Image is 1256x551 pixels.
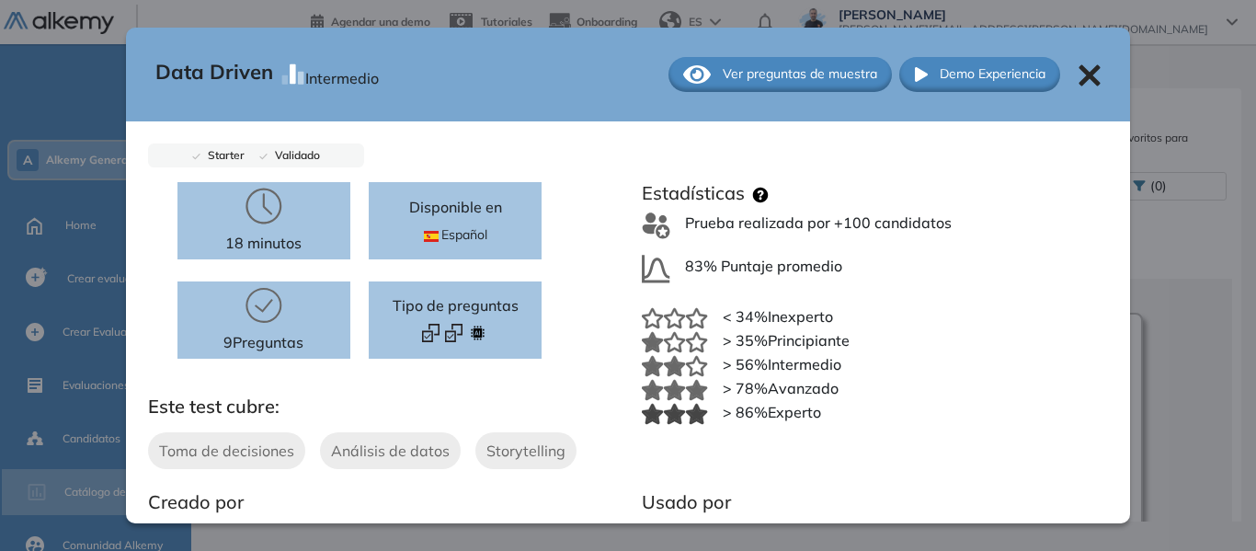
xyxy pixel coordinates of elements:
span: Prueba realizada por +100 candidatos [685,212,952,240]
span: > 56% [723,355,768,373]
span: Toma de decisiones [159,440,294,462]
span: Ver preguntas de muestra [723,64,877,84]
span: Avanzado [768,379,839,397]
span: > 86% [723,403,768,421]
span: Validado [268,148,320,162]
img: ESP [424,231,439,242]
span: Storytelling [486,440,565,462]
h3: Este test cubre: [148,396,628,418]
span: Data Driven [155,57,273,92]
span: > 78% [723,379,768,397]
h3: Creado por [148,491,628,513]
span: Starter [200,148,245,162]
p: 18 minutos [225,232,302,254]
span: Principiante [768,331,850,350]
p: 9 Preguntas [223,331,303,353]
span: Intermedio [768,355,841,373]
div: Intermedio [305,60,379,89]
span: Demo Experiencia [940,64,1045,84]
span: Análisis de datos [331,440,450,462]
span: > 35% [723,331,768,350]
span: < 34% [723,307,768,326]
iframe: Chat Widget [1164,463,1256,551]
h3: Estadísticas [642,182,745,204]
p: Disponible en [409,196,502,218]
span: Experto [768,403,821,421]
img: Format test logo [445,324,462,341]
img: Format test logo [469,324,486,341]
span: Tipo de preguntas [393,294,519,316]
img: Format test logo [422,324,440,341]
h3: Usado por [642,491,1094,513]
div: Widget de chat [1164,463,1256,551]
span: Inexperto [768,307,833,326]
span: 83% Puntaje promedio [685,255,842,283]
span: Español [424,225,487,245]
